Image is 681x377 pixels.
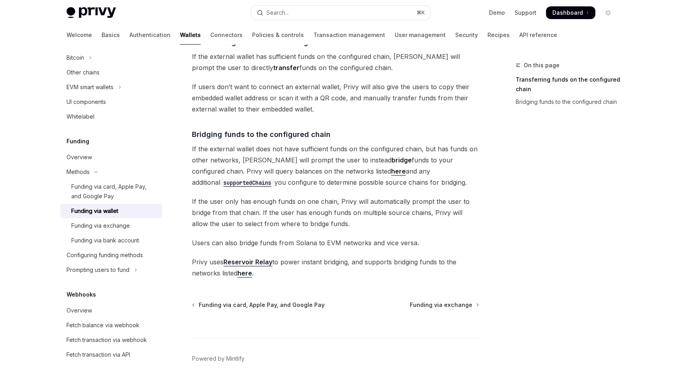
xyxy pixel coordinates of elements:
[223,258,272,266] a: Reservoir Relay
[67,250,143,260] div: Configuring funding methods
[67,350,130,359] div: Fetch transaction via API
[237,269,252,277] a: here
[71,221,130,230] div: Funding via exchange
[60,65,162,80] a: Other chains
[489,9,505,17] a: Demo
[519,25,557,45] a: API reference
[60,248,162,262] a: Configuring funding methods
[546,6,595,19] a: Dashboard
[71,182,157,201] div: Funding via card, Apple Pay, and Google Pay
[67,82,113,92] div: EVM smart wallets
[266,8,289,18] div: Search...
[251,6,430,20] button: Open search
[252,25,304,45] a: Policies & controls
[60,180,162,203] a: Funding via card, Apple Pay, and Google Pay
[60,333,162,347] a: Fetch transaction via webhook
[71,236,139,245] div: Funding via bank account
[67,112,94,121] div: Whitelabel
[410,301,478,309] a: Funding via exchange
[192,256,479,279] span: Privy uses to power instant bridging, and supports bridging funds to the networks listed .
[313,25,385,45] a: Transaction management
[395,25,446,45] a: User management
[180,25,201,45] a: Wallets
[192,237,479,248] span: Users can also bridge funds from Solana to EVM networks and vice versa.
[60,348,162,362] a: Fetch transaction via API
[67,306,92,315] div: Overview
[67,152,92,162] div: Overview
[391,156,412,164] strong: bridge
[602,6,614,19] button: Toggle dark mode
[67,335,147,345] div: Fetch transaction via webhook
[67,265,129,275] div: Prompting users to fund
[67,97,106,107] div: UI components
[220,178,274,186] a: supportedChains
[220,178,274,187] code: supportedChains
[391,167,406,176] a: here
[67,320,139,330] div: Fetch balance via webhook
[60,303,162,318] a: Overview
[67,7,116,18] img: light logo
[60,165,162,179] button: Toggle Methods section
[60,263,162,277] button: Toggle Prompting users to fund section
[67,137,89,146] h5: Funding
[60,318,162,332] a: Fetch balance via webhook
[60,204,162,218] a: Funding via wallet
[102,25,120,45] a: Basics
[67,167,90,177] div: Methods
[524,61,560,70] span: On this page
[487,25,510,45] a: Recipes
[60,109,162,124] a: Whitelabel
[67,53,84,63] div: Bitcoin
[410,301,472,309] span: Funding via exchange
[516,73,621,96] a: Transferring funds on the configured chain
[210,25,243,45] a: Connectors
[67,68,100,77] div: Other chains
[516,96,621,108] a: Bridging funds to the configured chain
[193,301,325,309] a: Funding via card, Apple Pay, and Google Pay
[515,9,536,17] a: Support
[67,290,96,299] h5: Webhooks
[71,206,118,216] div: Funding via wallet
[192,51,479,73] span: If the external wallet has sufficient funds on the configured chain, [PERSON_NAME] will prompt th...
[192,129,331,140] span: Bridging funds to the configured chain
[60,219,162,233] a: Funding via exchange
[273,64,299,72] strong: transfer
[199,301,325,309] span: Funding via card, Apple Pay, and Google Pay
[552,9,583,17] span: Dashboard
[60,95,162,109] a: UI components
[417,10,425,16] span: ⌘ K
[192,81,479,115] span: If users don’t want to connect an external wallet, Privy will also give the users to copy their e...
[60,233,162,248] a: Funding via bank account
[192,143,479,188] span: If the external wallet does not have sufficient funds on the configured chain, but has funds on o...
[192,196,479,229] span: If the user only has enough funds on one chain, Privy will automatically prompt the user to bridg...
[192,355,245,363] a: Powered by Mintlify
[129,25,170,45] a: Authentication
[60,51,162,65] button: Toggle Bitcoin section
[455,25,478,45] a: Security
[60,150,162,164] a: Overview
[60,80,162,94] button: Toggle EVM smart wallets section
[67,25,92,45] a: Welcome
